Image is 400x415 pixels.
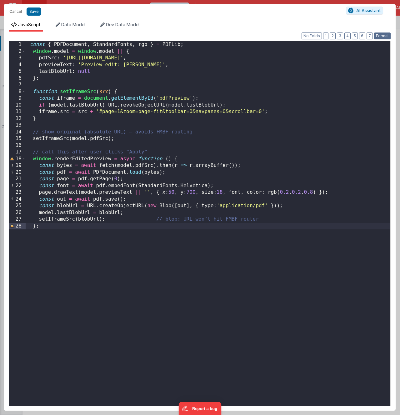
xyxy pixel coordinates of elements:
span: JavaScript [18,22,41,27]
span: Dev Data Model [106,22,139,27]
button: 6 [359,32,365,39]
div: 18 [9,156,26,162]
div: 23 [9,189,26,196]
div: 12 [9,115,26,122]
div: 15 [9,135,26,142]
button: AI Assistant [346,7,383,15]
span: Data Model [61,22,85,27]
div: 13 [9,122,26,129]
div: 28 [9,223,26,230]
button: Cancel [6,7,25,16]
div: 22 [9,182,26,189]
div: 9 [9,95,26,102]
div: 2 [9,48,26,55]
button: No Folds [302,32,322,39]
div: 11 [9,108,26,115]
button: Save [27,7,41,16]
div: 27 [9,216,26,223]
div: 8 [9,88,26,95]
button: 1 [323,32,328,39]
div: 14 [9,129,26,136]
div: 25 [9,202,26,209]
div: 1 [9,41,26,48]
iframe: Marker.io feedback button [179,402,222,415]
div: 24 [9,196,26,203]
div: 26 [9,209,26,216]
button: 7 [367,32,373,39]
div: 7 [9,82,26,88]
div: 4 [9,62,26,68]
button: Format [374,32,391,39]
div: 3 [9,55,26,62]
button: 5 [352,32,358,39]
div: 10 [9,102,26,109]
div: 6 [9,75,26,82]
div: 17 [9,149,26,156]
button: 2 [330,32,336,39]
div: 5 [9,68,26,75]
div: 20 [9,169,26,176]
button: 4 [344,32,351,39]
div: 21 [9,176,26,182]
div: 16 [9,142,26,149]
span: AI Assistant [356,8,381,13]
div: 19 [9,162,26,169]
button: 3 [337,32,343,39]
